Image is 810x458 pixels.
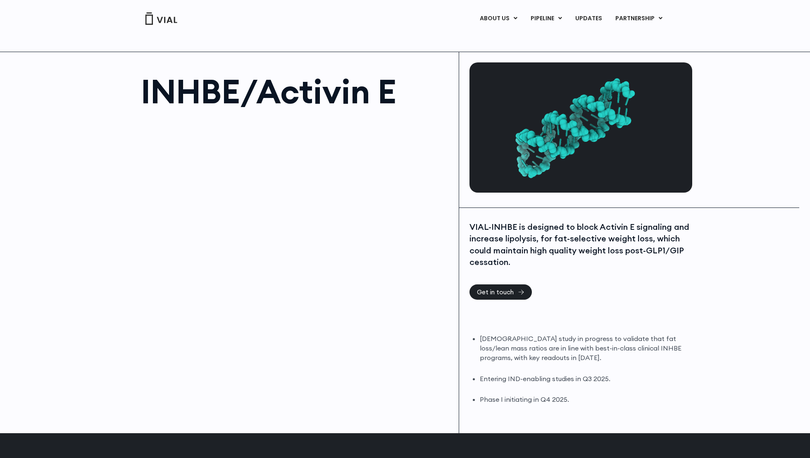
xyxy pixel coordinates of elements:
li: Entering IND-enabling studies in Q3 2025. [480,374,690,384]
a: UPDATES [569,12,608,26]
a: Get in touch [469,284,532,300]
a: PARTNERSHIPMenu Toggle [609,12,669,26]
img: Vial Logo [145,12,178,25]
li: Phase I initiating in Q4 2025. [480,395,690,404]
div: VIAL-INHBE is designed to block Activin E signaling and increase lipolysis, for fat-selective wei... [469,221,690,268]
a: PIPELINEMenu Toggle [524,12,568,26]
h1: INHBE/Activin E [141,75,450,108]
span: Get in touch [477,289,514,295]
li: [DEMOGRAPHIC_DATA] study in progress to validate that fat loss/lean mass ratios are in line with ... [480,334,690,363]
a: ABOUT USMenu Toggle [473,12,524,26]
